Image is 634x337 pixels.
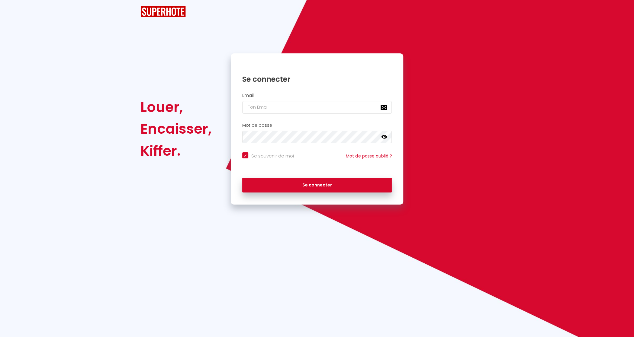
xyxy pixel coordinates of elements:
[346,153,392,159] a: Mot de passe oublié ?
[242,101,392,114] input: Ton Email
[140,96,212,118] div: Louer,
[242,123,392,128] h2: Mot de passe
[242,178,392,193] button: Se connecter
[242,93,392,98] h2: Email
[140,6,186,17] img: SuperHote logo
[242,75,392,84] h1: Se connecter
[140,118,212,140] div: Encaisser,
[140,140,212,162] div: Kiffer.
